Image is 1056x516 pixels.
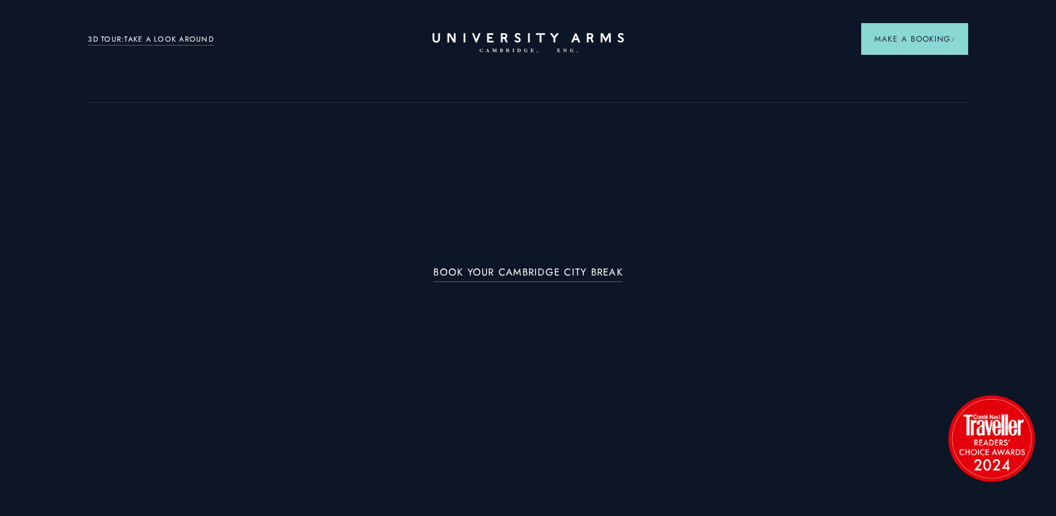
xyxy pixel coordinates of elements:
a: 3D TOUR:TAKE A LOOK AROUND [88,34,214,46]
span: Make a Booking [874,33,955,45]
a: Home [433,33,624,54]
button: Make a BookingArrow icon [861,23,968,55]
img: image-2524eff8f0c5d55edbf694693304c4387916dea5-1501x1501-png [942,388,1041,488]
img: Arrow icon [950,37,955,42]
a: BOOK YOUR CAMBRIDGE CITY BREAK [433,267,623,282]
